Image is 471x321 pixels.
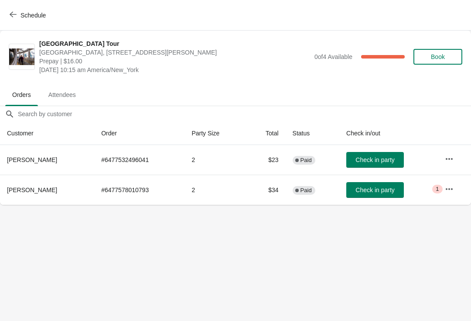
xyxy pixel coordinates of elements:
span: Orders [5,87,38,103]
button: Check in party [346,152,404,168]
span: Schedule [20,12,46,19]
td: $34 [246,175,285,205]
span: [DATE] 10:15 am America/New_York [39,66,310,74]
td: # 6477578010793 [94,175,184,205]
span: Paid [300,157,312,164]
td: # 6477532496041 [94,145,184,175]
span: Attendees [41,87,83,103]
td: $23 [246,145,285,175]
th: Check in/out [339,122,438,145]
th: Order [94,122,184,145]
span: [GEOGRAPHIC_DATA] Tour [39,39,310,48]
th: Total [246,122,285,145]
span: [PERSON_NAME] [7,186,57,193]
span: 0 of 4 Available [314,53,352,60]
th: Party Size [184,122,246,145]
td: 2 [184,175,246,205]
input: Search by customer [17,106,471,122]
img: City Hall Tower Tour [9,48,34,66]
button: Book [413,49,462,65]
button: Check in party [346,182,404,198]
span: 1 [436,186,439,193]
span: Book [431,53,445,60]
span: Check in party [355,156,394,163]
span: [GEOGRAPHIC_DATA], [STREET_ADDRESS][PERSON_NAME] [39,48,310,57]
button: Schedule [4,7,53,23]
th: Status [286,122,339,145]
td: 2 [184,145,246,175]
span: Paid [300,187,312,194]
span: Check in party [355,186,394,193]
span: [PERSON_NAME] [7,156,57,163]
span: Prepay | $16.00 [39,57,310,66]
